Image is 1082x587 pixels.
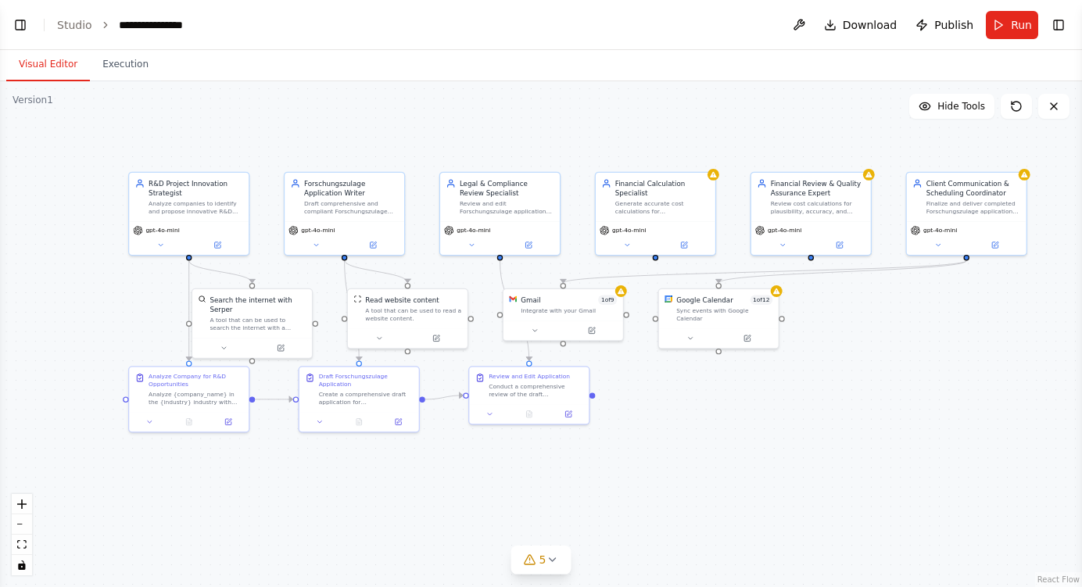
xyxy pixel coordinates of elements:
[564,324,619,336] button: Open in side panel
[425,391,463,404] g: Edge from 8ff1ed9f-6035-4a50-8b2a-f480417e6b0f to 415dc86d-4684-49db-b75b-9d9cea5eb6d9
[719,332,774,344] button: Open in side panel
[9,14,31,36] button: Show left sidebar
[521,306,617,314] div: Integrate with your Gmail
[12,494,32,514] button: zoom in
[128,172,249,256] div: R&D Project Innovation StrategistAnalyze companies to identify and propose innovative R&D project...
[57,17,199,33] nav: breadcrumb
[13,94,53,106] div: Version 1
[339,260,412,283] g: Edge from 64219f37-ee48-4ec1-8938-529a9d9a30cc to 2104b9cd-0277-431d-a31f-2992bf472ce6
[676,306,772,322] div: Sync events with Google Calendar
[12,514,32,535] button: zoom out
[1011,17,1032,33] span: Run
[468,366,589,424] div: Review and Edit ApplicationConduct a comprehensive review of the draft Forschungszulage applicati...
[210,295,306,315] div: Search the internet with Serper
[751,172,872,256] div: Financial Review & Quality Assurance ExpertReview cost calculations for plausibility, accuracy, a...
[595,172,716,256] div: Financial Calculation SpecialistGenerate accurate cost calculations for Forschungszulage applicat...
[771,178,865,198] div: Financial Review & Quality Assurance Expert
[771,200,865,216] div: Review cost calculations for plausibility, accuracy, and compliance with Forschungszulage require...
[57,19,92,31] a: Studio
[657,239,711,251] button: Open in side panel
[676,295,733,305] div: Google Calendar
[495,260,534,360] g: Edge from b84c4fcd-4d6e-476f-8e4d-e4f921761bd7 to 415dc86d-4684-49db-b75b-9d9cea5eb6d9
[301,227,335,234] span: gpt-4o-mini
[365,306,461,322] div: A tool that can be used to read a website content.
[12,535,32,555] button: fit view
[460,200,554,216] div: Review and edit Forschungszulage applications for clarity, compliance, and formal correctness. En...
[253,342,308,354] button: Open in side panel
[934,17,973,33] span: Publish
[184,260,193,360] g: Edge from 4285dec7-5071-4213-a4a4-a712b21ccef0 to 3c5e968b-d0a2-4ee4-844b-0b7a0f6b14a6
[906,172,1027,256] div: Client Communication & Scheduling CoordinatorFinalize and deliver completed Forschungszulage appl...
[843,17,897,33] span: Download
[818,11,904,39] button: Download
[615,178,710,198] div: Financial Calculation Specialist
[521,295,540,305] div: Gmail
[149,200,243,216] div: Analyze companies to identify and propose innovative R&D projects that qualify for German Forschu...
[812,239,867,251] button: Open in side panel
[353,295,361,303] img: ScrapeWebsiteTool
[489,373,570,381] div: Review and Edit Application
[1037,575,1080,584] a: React Flow attribution
[128,366,249,432] div: Analyze Company for R&D OpportunitiesAnalyze {company_name} in the {industry} industry with {comp...
[212,416,245,428] button: Open in side panel
[149,178,243,198] div: R&D Project Innovation Strategist
[503,288,624,342] div: GmailGmail1of9Integrate with your Gmail
[909,94,994,119] button: Hide Tools
[909,11,980,39] button: Publish
[552,408,586,420] button: Open in side panel
[339,416,380,428] button: No output available
[382,416,415,428] button: Open in side panel
[539,552,546,567] span: 5
[168,416,210,428] button: No output available
[658,288,779,349] div: Google CalendarGoogle Calendar1of12Sync events with Google Calendar
[598,295,617,305] span: Number of enabled actions
[612,227,646,234] span: gpt-4o-mini
[347,288,468,349] div: ScrapeWebsiteToolRead website contentA tool that can be used to read a website content.
[365,295,439,305] div: Read website content
[149,373,243,388] div: Analyze Company for R&D Opportunities
[937,100,985,113] span: Hide Tools
[923,227,957,234] span: gpt-4o-mini
[199,295,206,303] img: SerperDevTool
[986,11,1038,39] button: Run
[284,172,405,256] div: Forschungszulage Application WriterDraft comprehensive and compliant Forschungszulage application...
[149,390,243,406] div: Analyze {company_name} in the {industry} industry with {company_size} employees and {yearly_reven...
[460,178,554,198] div: Legal & Compliance Review Specialist
[457,227,490,234] span: gpt-4o-mini
[346,239,400,251] button: Open in side panel
[750,295,772,305] span: Number of enabled actions
[439,172,561,256] div: Legal & Compliance Review SpecialistReview and edit Forschungszulage applications for clarity, co...
[319,373,414,388] div: Draft Forschungszulage Application
[509,295,517,303] img: Gmail
[558,260,971,283] g: Edge from d783452d-c6d1-4773-af9a-d4c172070e49 to f697d456-b7bb-4e5b-a131-4959232725ea
[768,227,801,234] span: gpt-4o-mini
[339,260,364,361] g: Edge from 64219f37-ee48-4ec1-8938-529a9d9a30cc to 8ff1ed9f-6035-4a50-8b2a-f480417e6b0f
[210,317,306,332] div: A tool that can be used to search the internet with a search_query. Supports different search typ...
[299,366,420,432] div: Draft Forschungszulage ApplicationCreate a comprehensive draft application for {company_name}'s {...
[511,546,571,574] button: 5
[255,395,292,404] g: Edge from 3c5e968b-d0a2-4ee4-844b-0b7a0f6b14a6 to 8ff1ed9f-6035-4a50-8b2a-f480417e6b0f
[508,408,550,420] button: No output available
[12,494,32,575] div: React Flow controls
[304,200,399,216] div: Draft comprehensive and compliant Forschungszulage applications based on official German guidelin...
[90,48,161,81] button: Execution
[615,200,710,216] div: Generate accurate cost calculations for Forschungszulage applications including personnel, extern...
[489,382,583,398] div: Conduct a comprehensive review of the draft Forschungszulage application for {company_name} to en...
[714,260,971,283] g: Edge from d783452d-c6d1-4773-af9a-d4c172070e49 to 0d4d25f3-2119-42d9-835d-ddbde2847af8
[145,227,179,234] span: gpt-4o-mini
[409,332,464,344] button: Open in side panel
[319,390,414,406] div: Create a comprehensive draft application for {company_name}'s {project_type} project following of...
[967,239,1022,251] button: Open in side panel
[926,178,1021,198] div: Client Communication & Scheduling Coordinator
[184,260,256,283] g: Edge from 4285dec7-5071-4213-a4a4-a712b21ccef0 to 19ead22e-65bc-47d9-b421-e79a15bf6b7c
[6,48,90,81] button: Visual Editor
[304,178,399,198] div: Forschungszulage Application Writer
[1048,14,1069,36] button: Show right sidebar
[190,239,245,251] button: Open in side panel
[926,200,1021,216] div: Finalize and deliver completed Forschungszulage applications to clients via email, coordinate rev...
[192,288,313,359] div: SerperDevToolSearch the internet with SerperA tool that can be used to search the internet with a...
[501,239,556,251] button: Open in side panel
[665,295,672,303] img: Google Calendar
[12,555,32,575] button: toggle interactivity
